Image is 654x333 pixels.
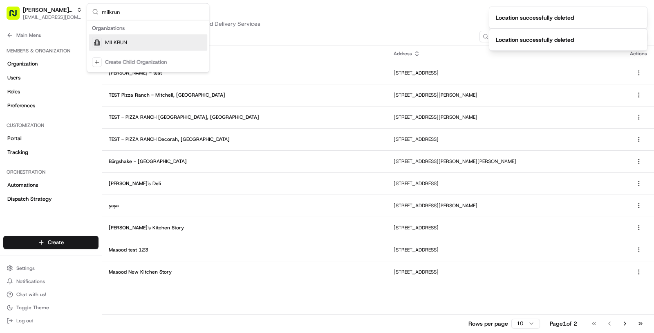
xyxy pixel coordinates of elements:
div: Name [109,50,381,57]
p: [STREET_ADDRESS][PERSON_NAME][PERSON_NAME] [394,158,617,165]
div: 📗 [8,183,15,190]
a: Roles [3,85,99,98]
div: Address [394,50,617,57]
div: Past conversations [8,106,55,113]
img: Masood Aslam [8,141,21,154]
a: Organization [3,57,99,70]
span: [PERSON_NAME] [25,149,66,155]
p: Masood New Kitchen Story [109,269,381,275]
p: [STREET_ADDRESS] [394,269,617,275]
p: [STREET_ADDRESS] [394,224,617,231]
p: [STREET_ADDRESS] [394,136,617,143]
a: Users [3,71,99,84]
img: 1736555255976-a54dd68f-1ca7-489b-9aae-adbdc363a1c4 [8,78,23,93]
span: Chat with us! [16,291,46,298]
a: Automations [3,179,99,192]
input: Clear [21,52,135,61]
span: Main Menu [16,32,41,39]
button: Notifications [3,276,99,287]
img: Zach Benton [8,119,21,132]
button: [PERSON_NAME]'s Bistro [23,6,73,14]
button: Toggle Theme [3,302,99,313]
button: [EMAIL_ADDRESS][DOMAIN_NAME] [23,14,82,20]
p: [PERSON_NAME] - test [109,70,381,76]
button: Chat with us! [3,289,99,300]
div: Page 1 of 2 [550,319,577,328]
button: [PERSON_NAME]'s Bistro[EMAIL_ADDRESS][DOMAIN_NAME] [3,3,85,23]
button: Create [3,236,99,249]
span: Toggle Theme [16,304,49,311]
span: Log out [16,317,33,324]
span: Roles [7,88,20,95]
span: Notifications [16,278,45,285]
img: Nash [8,8,25,24]
a: Powered byPylon [58,202,99,209]
span: Knowledge Base [16,183,63,191]
p: TEST - PIZZA RANCH Decorah, [GEOGRAPHIC_DATA] [109,136,381,143]
div: Create Child Organization [105,59,167,66]
div: Organizations [89,22,207,34]
span: Create [48,239,64,246]
button: Settings [3,263,99,274]
p: Masood test 123 [109,247,381,253]
p: TEST - PIZZA RANCH [GEOGRAPHIC_DATA], [GEOGRAPHIC_DATA] [109,114,381,120]
p: TEST Pizza Ranch - Mitchell, [GEOGRAPHIC_DATA] [109,92,381,98]
p: Bürgshake - [GEOGRAPHIC_DATA] [109,158,381,165]
a: Preferences [3,99,99,112]
div: 💻 [69,183,76,190]
span: • [68,149,71,155]
span: Preferences [7,102,35,109]
button: Main Menu [3,29,99,41]
div: Orchestration [3,165,99,179]
a: 💻API Documentation [66,179,134,194]
span: Pylon [81,203,99,209]
p: yaya [109,202,381,209]
button: See all [127,104,149,114]
p: Welcome 👋 [8,32,149,45]
a: Portal [3,132,99,145]
span: Organization [7,60,38,68]
span: [DATE] [72,127,89,133]
span: Settings [16,265,35,272]
p: [STREET_ADDRESS][PERSON_NAME] [394,92,617,98]
input: Type to search [479,31,553,42]
div: Suggestions [87,20,209,72]
span: Users [7,74,20,82]
a: Tracking [3,146,99,159]
button: Log out [3,315,99,326]
div: Location successfully deleted [496,14,574,22]
p: Rows per page [468,319,508,328]
span: API Documentation [77,183,131,191]
a: Optimization Strategy [3,206,99,220]
p: [STREET_ADDRESS] [394,70,617,76]
span: Dispatch Strategy [7,195,52,203]
span: Tracking [7,149,28,156]
div: Customization [3,119,99,132]
h2: Locations [112,7,644,20]
span: Portal [7,135,22,142]
span: Automations [7,181,38,189]
p: [PERSON_NAME]'s Deli [109,180,381,187]
a: Dispatch Strategy [3,193,99,206]
div: We're available if you need us! [37,86,112,93]
p: [STREET_ADDRESS][PERSON_NAME] [394,114,617,120]
button: Start new chat [139,80,149,90]
span: MILKRUN [105,39,127,46]
span: [DATE] [72,149,89,155]
p: [STREET_ADDRESS] [394,247,617,253]
p: [STREET_ADDRESS] [394,180,617,187]
span: [PERSON_NAME] [25,127,66,133]
a: 📗Knowledge Base [5,179,66,194]
input: Search... [102,4,204,20]
p: Set up your Locations for personalized Delivery Services [112,20,644,28]
p: [STREET_ADDRESS][PERSON_NAME] [394,202,617,209]
span: • [68,127,71,133]
div: Location successfully deleted [496,36,574,44]
div: Members & Organization [3,44,99,57]
span: Optimization Strategy [7,209,62,217]
p: [PERSON_NAME]'s Kitchen Story [109,224,381,231]
div: Start new chat [37,78,134,86]
img: 8016278978528_b943e370aa5ada12b00a_72.png [17,78,32,93]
